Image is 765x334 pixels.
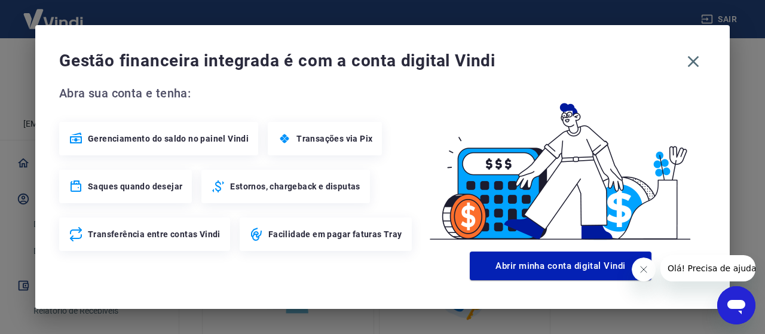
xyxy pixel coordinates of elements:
iframe: Botão para abrir a janela de mensagens [717,286,755,324]
iframe: Fechar mensagem [632,258,656,281]
span: Saques quando desejar [88,180,182,192]
span: Gerenciamento do saldo no painel Vindi [88,133,249,145]
span: Facilidade em pagar faturas Tray [268,228,402,240]
span: Estornos, chargeback e disputas [230,180,360,192]
span: Olá! Precisa de ajuda? [7,8,100,18]
span: Gestão financeira integrada é com a conta digital Vindi [59,49,681,73]
span: Abra sua conta e tenha: [59,84,415,103]
span: Transações via Pix [296,133,372,145]
img: Good Billing [415,84,706,247]
span: Transferência entre contas Vindi [88,228,221,240]
iframe: Mensagem da empresa [660,255,755,281]
button: Abrir minha conta digital Vindi [470,252,651,280]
